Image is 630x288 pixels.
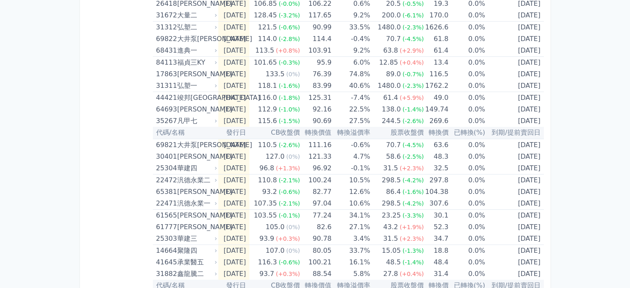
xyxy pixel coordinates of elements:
[381,268,400,280] div: 27.8
[153,127,219,139] th: 代碼/名稱
[177,233,215,244] div: 華建三
[448,233,485,245] td: 0.0%
[424,233,448,245] td: 34.7
[177,115,215,127] div: 凡甲七
[424,221,448,233] td: 52.3
[177,198,215,209] div: 汎德永業一
[370,127,424,139] th: 股票收盤價
[448,151,485,162] td: 0.0%
[485,127,543,139] th: 到期/提前賣回日
[331,221,370,233] td: 27.1%
[156,233,175,244] div: 25303
[485,174,543,186] td: [DATE]
[279,12,300,19] span: (-3.2%)
[589,248,630,288] iframe: Chat Widget
[485,10,543,22] td: [DATE]
[156,115,175,127] div: 35267
[403,247,424,254] span: (-1.3%)
[300,104,331,115] td: 92.16
[156,45,175,56] div: 68431
[279,94,300,101] span: (-1.8%)
[218,104,249,115] td: [DATE]
[156,139,175,151] div: 69821
[279,36,300,42] span: (-2.8%)
[331,245,370,257] td: 33.7%
[485,268,543,280] td: [DATE]
[384,151,403,162] div: 58.6
[252,57,279,68] div: 101.65
[384,68,403,80] div: 89.0
[403,82,424,89] span: (-2.3%)
[156,174,175,186] div: 22472
[264,221,286,233] div: 105.0
[177,257,215,268] div: 承業醫五
[286,224,300,230] span: (0%)
[424,33,448,45] td: 61.8
[276,271,300,277] span: (+0.3%)
[403,106,424,113] span: (-1.4%)
[331,57,370,69] td: 6.0%
[177,245,215,257] div: 聚隆四
[300,115,331,127] td: 90.69
[279,177,300,184] span: (-2.1%)
[218,45,249,57] td: [DATE]
[424,80,448,92] td: 1762.2
[448,221,485,233] td: 0.0%
[331,151,370,162] td: 4.7%
[218,92,249,104] td: [DATE]
[331,174,370,186] td: 10.5%
[249,127,300,139] th: CB收盤價
[256,115,279,127] div: 115.6
[331,198,370,210] td: 10.6%
[331,268,370,280] td: 5.8%
[331,80,370,92] td: 40.6%
[448,22,485,34] td: 0.0%
[300,198,331,210] td: 97.04
[485,210,543,222] td: [DATE]
[331,104,370,115] td: 22.5%
[424,92,448,104] td: 49.0
[156,198,175,209] div: 22471
[400,165,424,172] span: (+2.3%)
[384,257,403,268] div: 48.5
[485,92,543,104] td: [DATE]
[156,68,175,80] div: 17863
[256,174,279,186] div: 110.8
[448,45,485,57] td: 0.0%
[218,80,249,92] td: [DATE]
[177,221,215,233] div: [PERSON_NAME]
[256,139,279,151] div: 110.5
[300,210,331,222] td: 77.24
[256,22,279,33] div: 121.5
[485,45,543,57] td: [DATE]
[424,104,448,115] td: 149.74
[156,186,175,198] div: 65381
[448,33,485,45] td: 0.0%
[424,268,448,280] td: 31.4
[400,235,424,242] span: (+2.3%)
[448,10,485,22] td: 0.0%
[403,36,424,42] span: (-4.5%)
[400,59,424,66] span: (+0.4%)
[177,57,215,68] div: 福貞三KY
[424,68,448,80] td: 116.5
[485,22,543,34] td: [DATE]
[156,245,175,257] div: 14664
[279,0,300,7] span: (-0.0%)
[331,210,370,222] td: 34.1%
[256,92,279,104] div: 116.0
[403,153,424,160] span: (-2.5%)
[218,257,249,268] td: [DATE]
[485,68,543,80] td: [DATE]
[485,80,543,92] td: [DATE]
[218,221,249,233] td: [DATE]
[300,45,331,57] td: 103.91
[218,233,249,245] td: [DATE]
[218,10,249,22] td: [DATE]
[156,92,175,104] div: 44421
[448,210,485,222] td: 0.0%
[177,268,215,280] div: 鑫龍騰二
[177,139,215,151] div: 大井泵[PERSON_NAME]
[177,92,215,104] div: 竣邦[GEOGRAPHIC_DATA]
[448,115,485,127] td: 0.0%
